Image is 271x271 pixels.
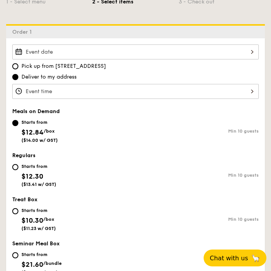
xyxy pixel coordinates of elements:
[135,217,259,222] div: Min 10 guests
[135,261,259,266] div: Min 10 guests
[21,62,106,70] span: Pick up from [STREET_ADDRESS]
[21,182,56,187] span: ($13.41 w/ GST)
[12,44,259,59] input: Event date
[12,74,18,80] input: Deliver to my address
[12,63,18,69] input: Pick up from [STREET_ADDRESS]
[21,251,62,258] div: Starts from
[12,240,60,247] span: Seminar Meal Box
[44,128,55,134] span: /box
[21,260,43,269] span: $21.60
[21,128,44,136] span: $12.84
[21,172,43,181] span: $12.30
[12,164,18,170] input: Starts from$12.30($13.41 w/ GST)Min 10 guests
[21,73,77,81] span: Deliver to my address
[251,254,260,263] span: 🦙
[210,255,248,262] span: Chat with us
[135,172,259,178] div: Min 10 guests
[204,250,266,266] button: Chat with us🦙
[12,29,35,35] span: Order 1
[21,226,56,231] span: ($11.23 w/ GST)
[12,120,18,126] input: Starts from$12.84/box($14.00 w/ GST)Min 10 guests
[43,217,54,222] span: /box
[43,261,62,266] span: /bundle
[21,163,56,169] div: Starts from
[12,196,38,203] span: Treat Box
[12,152,36,159] span: Regulars
[21,207,56,214] div: Starts from
[12,208,18,214] input: Starts from$10.30/box($11.23 w/ GST)Min 10 guests
[12,84,259,99] input: Event time
[135,128,259,134] div: Min 10 guests
[12,252,18,258] input: Starts from$21.60/bundle($23.54 w/ GST)Min 10 guests
[21,138,58,143] span: ($14.00 w/ GST)
[21,119,58,125] div: Starts from
[21,216,43,225] span: $10.30
[12,108,60,115] span: Meals on Demand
